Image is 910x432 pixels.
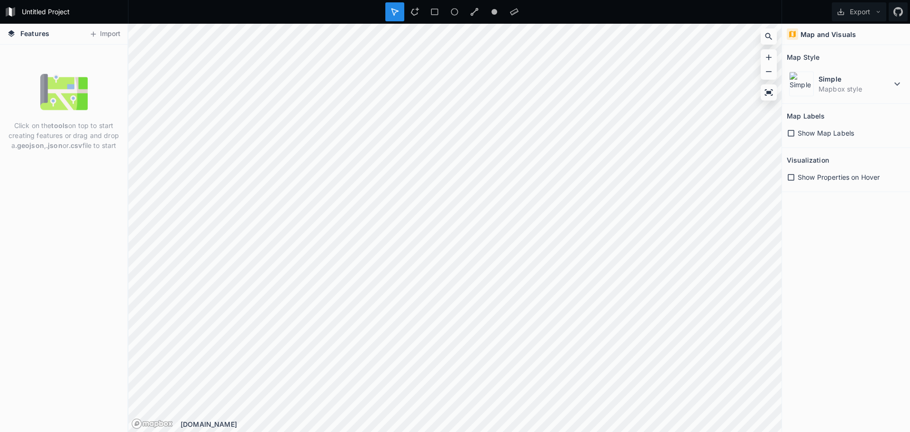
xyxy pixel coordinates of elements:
strong: .json [46,141,63,149]
span: Show Properties on Hover [798,172,880,182]
h2: Visualization [787,153,829,167]
button: Export [832,2,886,21]
h2: Map Labels [787,109,825,123]
img: empty [40,68,88,116]
span: Show Map Labels [798,128,854,138]
dd: Mapbox style [819,84,892,94]
strong: .csv [69,141,82,149]
a: Mapbox logo [131,418,173,429]
dt: Simple [819,74,892,84]
img: Simple [789,72,814,96]
h2: Map Style [787,50,819,64]
span: Features [20,28,49,38]
strong: .geojson [15,141,44,149]
p: Click on the on top to start creating features or drag and drop a , or file to start [7,120,120,150]
div: [DOMAIN_NAME] [181,419,782,429]
h4: Map and Visuals [801,29,856,39]
strong: tools [51,121,68,129]
button: Import [84,27,125,42]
